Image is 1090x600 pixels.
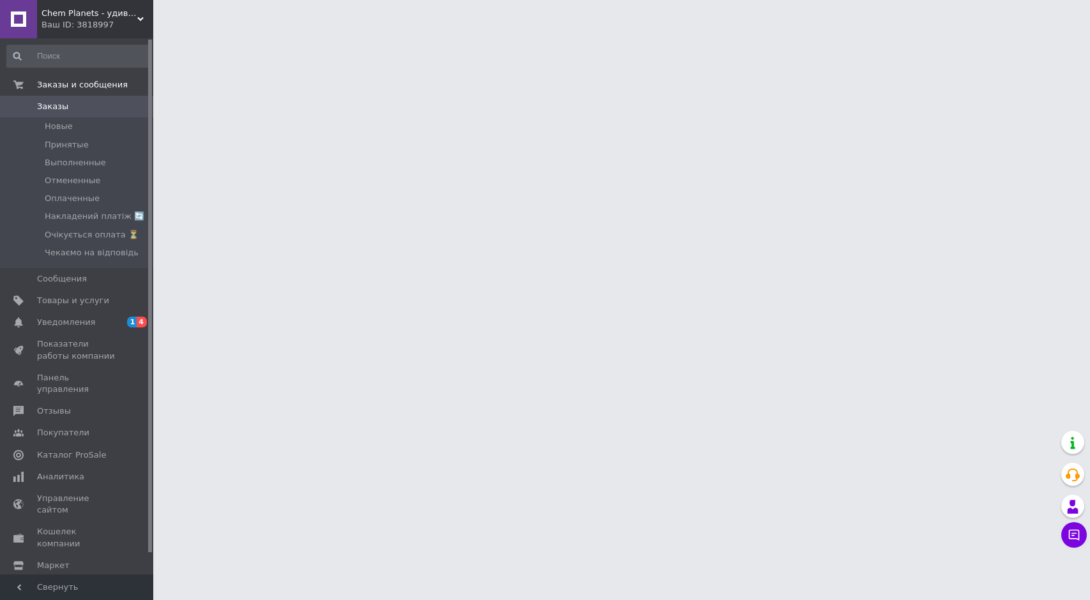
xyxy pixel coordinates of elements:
[1061,522,1087,548] button: Чат с покупателем
[37,338,118,361] span: Показатели работы компании
[37,493,118,516] span: Управление сайтом
[37,317,95,328] span: Уведомления
[37,79,128,91] span: Заказы и сообщения
[37,405,71,417] span: Отзывы
[42,8,137,19] span: Chem Planets - удивит цена и порадует качество!
[37,526,118,549] span: Кошелек компании
[45,175,100,186] span: Отмененные
[37,471,84,483] span: Аналитика
[45,211,144,222] span: Накладений платіж 🔄
[6,45,151,68] input: Поиск
[37,427,89,439] span: Покупатели
[37,101,68,112] span: Заказы
[45,193,100,204] span: Оплаченные
[37,273,87,285] span: Сообщения
[45,157,106,169] span: Выполненные
[37,372,118,395] span: Панель управления
[45,229,139,241] span: Очікується оплата ⏳
[37,560,70,571] span: Маркет
[45,139,89,151] span: Принятые
[137,317,147,327] span: 4
[37,295,109,306] span: Товары и услуги
[45,121,73,132] span: Новые
[42,19,153,31] div: Ваш ID: 3818997
[127,317,137,327] span: 1
[45,247,139,259] span: Чекаємо на відповідь
[37,449,106,461] span: Каталог ProSale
